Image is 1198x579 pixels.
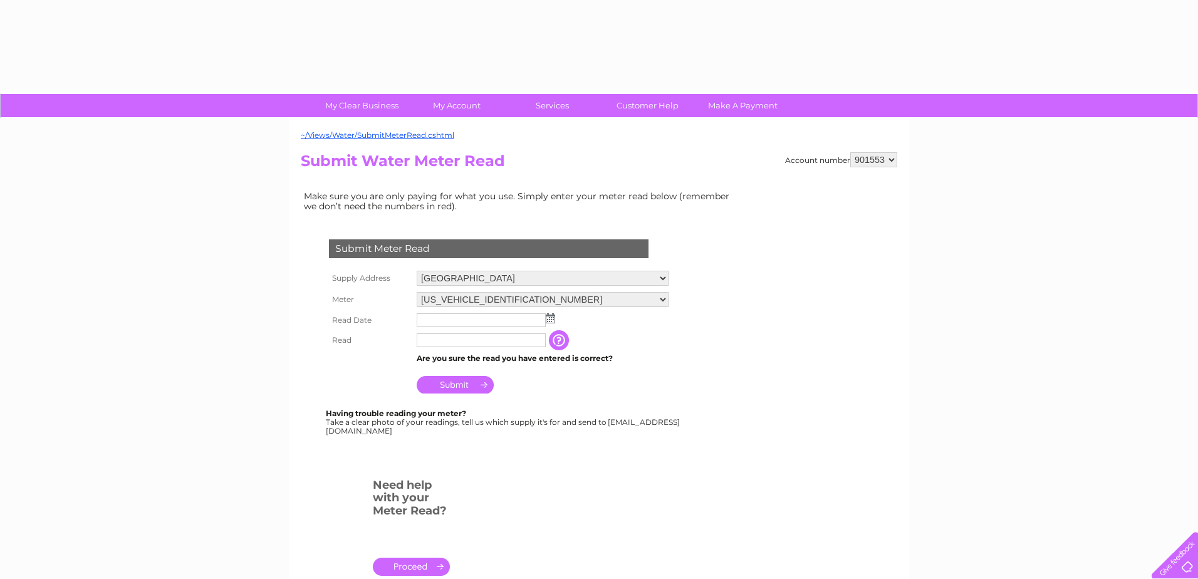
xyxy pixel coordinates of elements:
a: . [373,558,450,576]
b: Having trouble reading your meter? [326,409,466,418]
a: My Clear Business [310,94,414,117]
a: Customer Help [596,94,699,117]
th: Supply Address [326,268,414,289]
img: ... [546,313,555,323]
a: Services [501,94,604,117]
a: My Account [405,94,509,117]
div: Submit Meter Read [329,239,648,258]
input: Submit [417,376,494,394]
th: Read [326,330,414,350]
input: Information [549,330,571,350]
h3: Need help with your Meter Read? [373,476,450,524]
div: Take a clear photo of your readings, tell us which supply it's for and send to [EMAIL_ADDRESS][DO... [326,409,682,435]
a: ~/Views/Water/SubmitMeterRead.cshtml [301,130,454,140]
td: Are you sure the read you have entered is correct? [414,350,672,367]
h2: Submit Water Meter Read [301,152,897,176]
div: Account number [785,152,897,167]
th: Read Date [326,310,414,330]
td: Make sure you are only paying for what you use. Simply enter your meter read below (remember we d... [301,188,739,214]
a: Make A Payment [691,94,794,117]
th: Meter [326,289,414,310]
